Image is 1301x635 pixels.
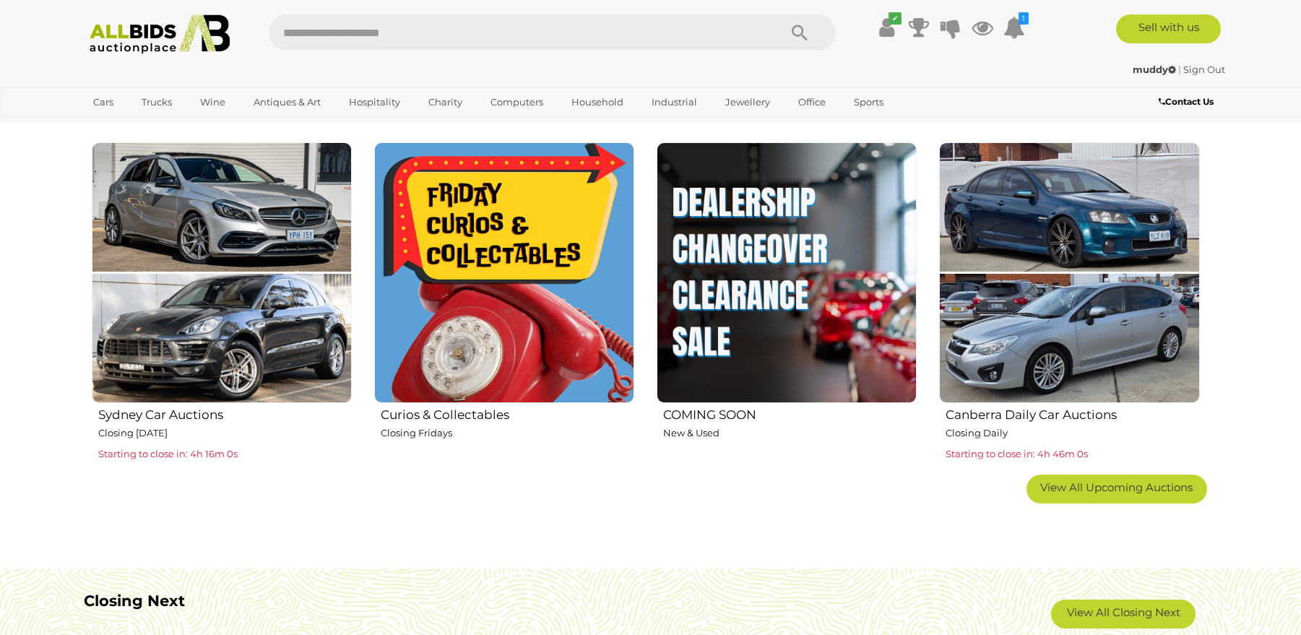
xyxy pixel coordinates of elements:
button: Search [764,14,836,51]
i: 1 [1019,12,1029,25]
p: Closing Fridays [381,425,634,441]
a: Computers [481,90,553,114]
img: Sydney Car Auctions [92,142,352,402]
img: Curios & Collectables [374,142,634,402]
i: ✔ [889,12,902,25]
a: View All Upcoming Auctions [1026,475,1207,504]
img: COMING SOON [657,142,917,402]
span: Starting to close in: 4h 16m 0s [98,448,238,459]
p: New & Used [663,425,917,441]
b: Closing Next [84,592,185,610]
a: Sell with us [1116,14,1221,43]
a: muddy [1133,64,1178,75]
a: Industrial [642,90,706,114]
p: Closing [DATE] [98,425,352,441]
strong: muddy [1133,64,1176,75]
a: Office [789,90,835,114]
h2: COMING SOON [663,405,917,422]
p: Closing Daily [946,425,1199,441]
h2: Canberra Daily Car Auctions [946,405,1199,422]
span: Starting to close in: 4h 46m 0s [946,448,1088,459]
img: Allbids.com.au [82,14,238,54]
img: Canberra Daily Car Auctions [939,142,1199,402]
a: ✔ [876,14,898,40]
h2: Curios & Collectables [381,405,634,422]
a: Sydney Car Auctions Closing [DATE] Starting to close in: 4h 16m 0s [91,142,352,463]
span: View All Upcoming Auctions [1040,480,1193,494]
a: Trucks [132,90,181,114]
a: Sign Out [1183,64,1225,75]
a: 1 [1003,14,1025,40]
b: Contact Us [1159,96,1214,107]
a: Curios & Collectables Closing Fridays [373,142,634,463]
a: Wine [191,90,235,114]
a: View All Closing Next [1051,600,1196,628]
a: Antiques & Art [244,90,330,114]
a: Household [562,90,633,114]
a: [GEOGRAPHIC_DATA] [84,114,205,138]
a: Charity [419,90,472,114]
a: Hospitality [340,90,410,114]
span: | [1178,64,1181,75]
a: Cars [84,90,123,114]
a: Canberra Daily Car Auctions Closing Daily Starting to close in: 4h 46m 0s [938,142,1199,463]
a: Contact Us [1159,94,1217,110]
h2: Sydney Car Auctions [98,405,352,422]
a: Sports [844,90,893,114]
a: Jewellery [716,90,779,114]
